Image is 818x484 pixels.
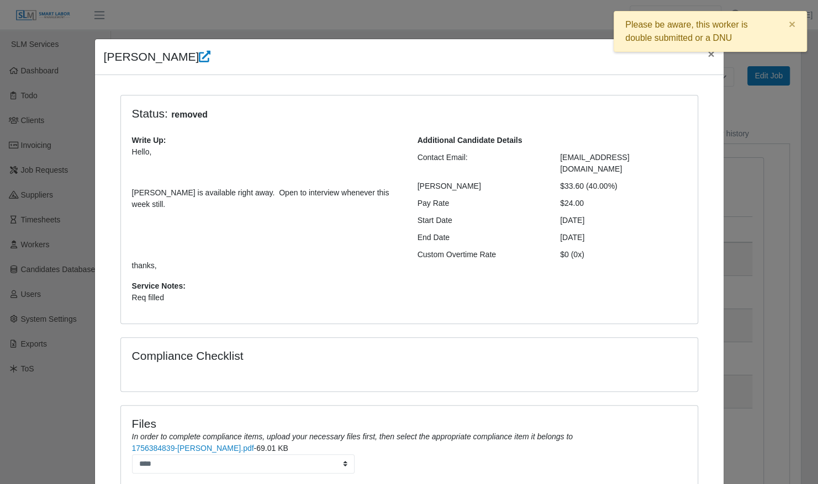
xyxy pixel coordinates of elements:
div: Pay Rate [409,198,552,209]
span: $0 (0x) [560,250,584,259]
div: [PERSON_NAME] [409,180,552,192]
b: Write Up: [132,136,166,145]
span: [DATE] [560,233,584,242]
div: End Date [409,232,552,243]
h4: Status: [132,107,544,121]
p: Hello, [132,146,401,158]
p: thanks, [132,260,401,272]
div: $33.60 (40.00%) [552,180,695,192]
div: Start Date [409,215,552,226]
div: [DATE] [552,215,695,226]
i: In order to complete compliance items, upload your necessary files first, then select the appropr... [132,432,573,441]
div: Contact Email: [409,152,552,175]
span: 69.01 KB [256,444,288,453]
p: [PERSON_NAME] is available right away. Open to interview whenever this week still. [132,187,401,210]
li: - [132,443,687,474]
a: 1756384839-[PERSON_NAME].pdf [132,444,254,453]
h4: Files [132,417,687,430]
p: Req filled [132,292,401,304]
div: Custom Overtime Rate [409,249,552,260]
span: removed [168,108,211,121]
h4: Compliance Checklist [132,349,496,363]
div: $24.00 [552,198,695,209]
span: [EMAIL_ADDRESS][DOMAIN_NAME] [560,153,629,173]
b: Service Notes: [132,281,186,290]
b: Additional Candidate Details [418,136,523,145]
h4: [PERSON_NAME] [104,48,211,66]
div: Please be aware, this worker is double submitted or a DNU [614,11,807,52]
